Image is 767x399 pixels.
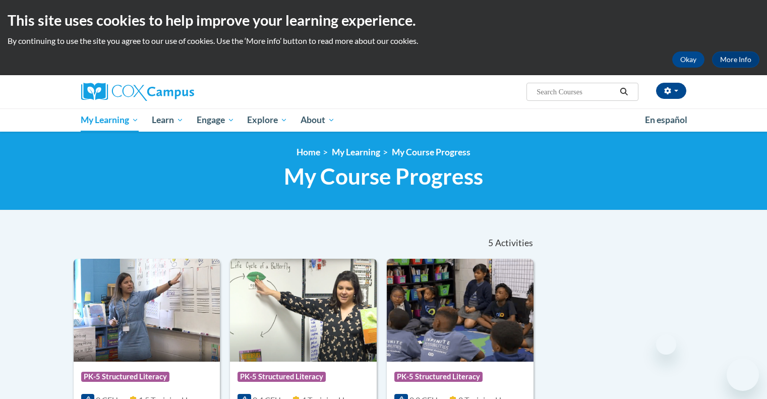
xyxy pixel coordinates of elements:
[75,108,146,132] a: My Learning
[74,259,220,362] img: Course Logo
[81,372,169,382] span: PK-5 Structured Literacy
[197,114,234,126] span: Engage
[638,109,694,131] a: En español
[301,114,335,126] span: About
[394,372,483,382] span: PK-5 Structured Literacy
[387,259,534,362] img: Course Logo
[66,108,701,132] div: Main menu
[488,238,493,249] span: 5
[712,51,759,68] a: More Info
[616,86,631,98] button: Search
[247,114,287,126] span: Explore
[8,35,759,46] p: By continuing to use the site you agree to our use of cookies. Use the ‘More info’ button to read...
[332,147,380,157] a: My Learning
[656,334,676,355] iframe: Close message
[190,108,241,132] a: Engage
[536,86,616,98] input: Search Courses
[81,83,194,101] img: Cox Campus
[495,238,533,249] span: Activities
[672,51,704,68] button: Okay
[241,108,294,132] a: Explore
[145,108,190,132] a: Learn
[238,372,326,382] span: PK-5 Structured Literacy
[656,83,686,99] button: Account Settings
[8,10,759,30] h2: This site uses cookies to help improve your learning experience.
[392,147,470,157] a: My Course Progress
[297,147,320,157] a: Home
[645,115,687,125] span: En español
[294,108,341,132] a: About
[81,83,273,101] a: Cox Campus
[81,114,139,126] span: My Learning
[284,163,483,190] span: My Course Progress
[152,114,184,126] span: Learn
[727,359,759,391] iframe: Button to launch messaging window
[230,259,377,362] img: Course Logo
